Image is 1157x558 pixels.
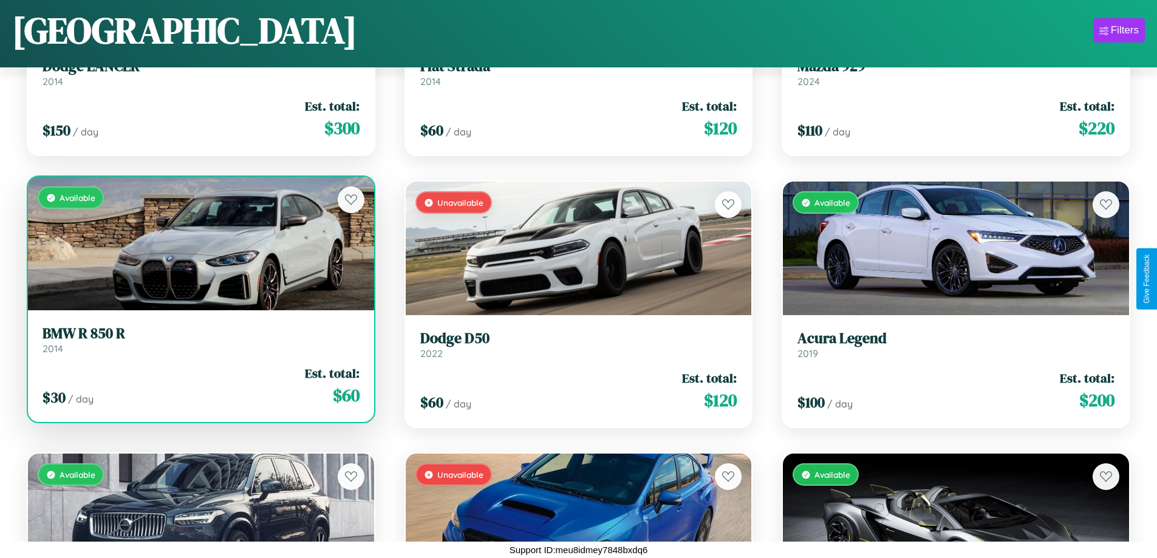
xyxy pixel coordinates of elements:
span: $ 120 [704,116,737,140]
span: 2014 [420,75,441,87]
span: / day [446,398,471,410]
span: $ 60 [420,120,443,140]
span: / day [827,398,853,410]
h3: Dodge D50 [420,330,737,347]
span: Unavailable [437,469,483,480]
span: 2019 [797,347,818,359]
span: Available [814,197,850,208]
span: Unavailable [437,197,483,208]
a: Acura Legend2019 [797,330,1114,359]
h1: [GEOGRAPHIC_DATA] [12,5,357,55]
span: $ 300 [324,116,360,140]
span: Est. total: [305,364,360,382]
button: Filters [1093,18,1145,43]
span: 2014 [43,342,63,355]
span: $ 60 [333,383,360,407]
span: / day [446,126,471,138]
span: $ 110 [797,120,822,140]
span: Available [60,469,95,480]
span: 2014 [43,75,63,87]
span: Est. total: [1060,97,1114,115]
a: Fiat Strada2014 [420,58,737,87]
p: Support ID: meu8idmey7848bxdq6 [510,542,648,558]
span: / day [68,393,94,405]
span: $ 100 [797,392,825,412]
span: / day [73,126,98,138]
div: Give Feedback [1142,254,1151,304]
span: $ 60 [420,392,443,412]
div: Filters [1111,24,1139,36]
span: / day [825,126,850,138]
span: Available [814,469,850,480]
a: Mazda 9292024 [797,58,1114,87]
span: 2024 [797,75,820,87]
span: Est. total: [305,97,360,115]
span: Available [60,192,95,203]
a: Dodge D502022 [420,330,737,359]
span: $ 30 [43,387,66,407]
span: Est. total: [682,369,737,387]
a: BMW R 850 R2014 [43,325,360,355]
span: 2022 [420,347,443,359]
span: Est. total: [682,97,737,115]
span: $ 120 [704,388,737,412]
span: $ 220 [1079,116,1114,140]
span: $ 200 [1079,388,1114,412]
a: Dodge LANCER2014 [43,58,360,87]
h3: Acura Legend [797,330,1114,347]
h3: BMW R 850 R [43,325,360,342]
span: $ 150 [43,120,70,140]
span: Est. total: [1060,369,1114,387]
